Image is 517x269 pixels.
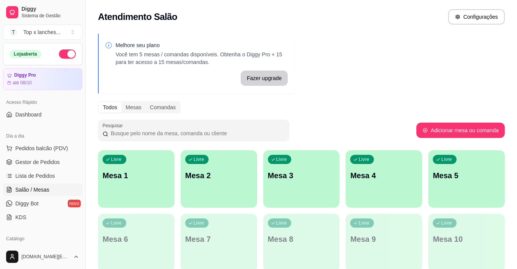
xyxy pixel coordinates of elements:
p: Livre [441,156,452,162]
button: Fazer upgrade [241,71,288,86]
a: KDS [3,211,82,223]
p: Mesa 7 [185,234,253,244]
p: Livre [194,156,204,162]
p: Livre [359,220,369,226]
span: [DOMAIN_NAME][EMAIL_ADDRESS][DOMAIN_NAME] [21,254,70,260]
p: Mesa 3 [268,170,335,181]
p: Livre [276,220,287,226]
a: Gestor de Pedidos [3,156,82,168]
span: KDS [15,213,26,221]
button: Pedidos balcão (PDV) [3,142,82,154]
button: Configurações [448,9,505,25]
p: Mesa 4 [350,170,418,181]
button: Alterar Status [59,49,76,59]
p: Mesa 9 [350,234,418,244]
div: Comandas [146,102,180,113]
article: até 08/10 [13,80,32,86]
div: Catálogo [3,233,82,245]
p: Mesa 8 [268,234,335,244]
div: Top x lanches ... [23,28,60,36]
p: Livre [441,220,452,226]
span: Diggy [21,6,79,13]
div: Acesso Rápido [3,96,82,108]
span: Gestor de Pedidos [15,158,60,166]
button: LivreMesa 3 [263,150,340,208]
span: Salão / Mesas [15,186,49,194]
span: T [10,28,17,36]
button: [DOMAIN_NAME][EMAIL_ADDRESS][DOMAIN_NAME] [3,248,82,266]
p: Mesa 5 [433,170,500,181]
span: Lista de Pedidos [15,172,55,180]
p: Livre [111,220,122,226]
button: LivreMesa 1 [98,150,175,208]
p: Você tem 5 mesas / comandas disponíveis. Obtenha o Diggy Pro + 15 para ter acesso a 15 mesas/coma... [116,51,288,66]
label: Pesquisar [103,122,126,129]
div: Mesas [121,102,145,113]
span: Sistema de Gestão [21,13,79,19]
p: Livre [111,156,122,162]
div: Loja aberta [10,50,41,58]
button: LivreMesa 5 [428,150,505,208]
button: Select a team [3,25,82,40]
button: LivreMesa 2 [181,150,257,208]
p: Mesa 1 [103,170,170,181]
p: Mesa 6 [103,234,170,244]
span: Dashboard [15,111,42,118]
a: DiggySistema de Gestão [3,3,82,21]
span: Diggy Bot [15,200,39,207]
h2: Atendimento Salão [98,11,177,23]
p: Livre [194,220,204,226]
p: Livre [276,156,287,162]
a: Salão / Mesas [3,184,82,196]
button: LivreMesa 4 [346,150,422,208]
span: Pedidos balcão (PDV) [15,144,68,152]
input: Pesquisar [108,130,285,137]
a: Diggy Proaté 08/10 [3,68,82,90]
p: Mesa 10 [433,234,500,244]
p: Livre [359,156,369,162]
div: Dia a dia [3,130,82,142]
a: Lista de Pedidos [3,170,82,182]
p: Mesa 2 [185,170,253,181]
article: Diggy Pro [14,72,36,78]
div: Todos [99,102,121,113]
p: Melhore seu plano [116,41,288,49]
a: Diggy Botnovo [3,197,82,210]
button: Adicionar mesa ou comanda [416,123,505,138]
a: Dashboard [3,108,82,121]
